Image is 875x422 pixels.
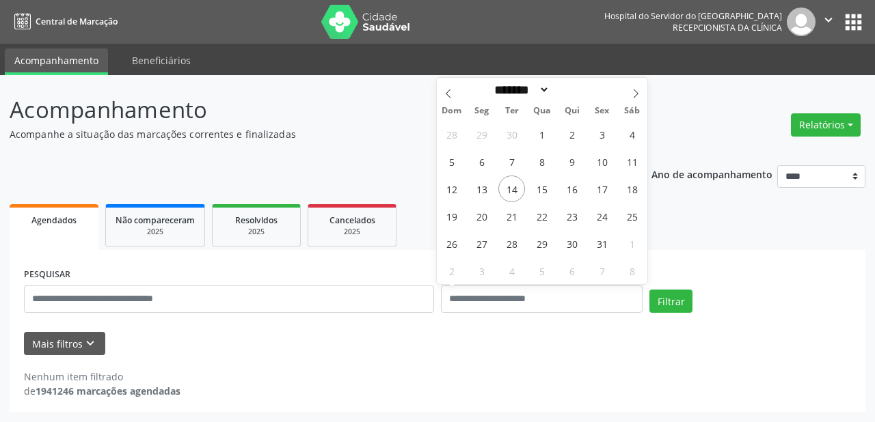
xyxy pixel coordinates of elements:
span: Qui [557,107,587,115]
span: Outubro 5, 2025 [438,148,465,175]
span: Ter [497,107,527,115]
span: Recepcionista da clínica [673,22,782,33]
button: Filtrar [649,290,692,313]
span: Setembro 29, 2025 [468,121,495,147]
span: Outubro 29, 2025 [528,230,555,257]
span: Outubro 25, 2025 [619,203,645,229]
span: Outubro 6, 2025 [468,148,495,175]
span: Outubro 4, 2025 [619,121,645,147]
span: Outubro 15, 2025 [528,175,555,202]
span: Outubro 19, 2025 [438,203,465,229]
span: Setembro 28, 2025 [438,121,465,147]
span: Outubro 31, 2025 [589,230,615,257]
p: Ano de acompanhamento [651,165,772,182]
span: Seg [467,107,497,115]
span: Sex [587,107,617,115]
div: 2025 [222,227,291,237]
span: Outubro 1, 2025 [528,121,555,147]
span: Novembro 3, 2025 [468,257,495,284]
span: Dom [437,107,467,115]
a: Central de Marcação [10,10,118,33]
span: Novembro 8, 2025 [619,257,645,284]
div: de [24,384,180,398]
span: Outubro 3, 2025 [589,121,615,147]
span: Outubro 20, 2025 [468,203,495,229]
p: Acompanhamento [10,93,608,127]
div: Nenhum item filtrado [24,369,180,384]
select: Month [489,83,550,97]
span: Outubro 8, 2025 [528,148,555,175]
p: Acompanhe a situação das marcações correntes e finalizadas [10,127,608,141]
button: apps [842,10,865,34]
span: Outubro 22, 2025 [528,203,555,229]
input: Year [550,83,595,97]
span: Outubro 21, 2025 [498,203,525,229]
span: Outubro 7, 2025 [498,148,525,175]
span: Novembro 2, 2025 [438,257,465,284]
div: 2025 [318,227,386,237]
span: Cancelados [329,214,375,226]
span: Outubro 24, 2025 [589,203,615,229]
span: Outubro 17, 2025 [589,175,615,202]
span: Outubro 11, 2025 [619,148,645,175]
button: Relatórios [791,113,861,137]
img: img [787,8,816,36]
i:  [821,12,836,27]
span: Novembro 6, 2025 [558,257,585,284]
strong: 1941246 marcações agendadas [36,384,180,397]
span: Setembro 30, 2025 [498,121,525,147]
span: Outubro 9, 2025 [558,148,585,175]
span: Agendados [31,214,77,226]
span: Outubro 26, 2025 [438,230,465,257]
a: Acompanhamento [5,48,108,75]
span: Outubro 10, 2025 [589,148,615,175]
button: Mais filtroskeyboard_arrow_down [24,332,105,356]
span: Outubro 23, 2025 [558,203,585,229]
span: Novembro 4, 2025 [498,257,525,284]
label: PESQUISAR [24,264,70,285]
div: Hospital do Servidor do [GEOGRAPHIC_DATA] [604,10,782,22]
span: Resolvidos [235,214,278,226]
div: 2025 [116,227,195,237]
button:  [816,8,842,36]
span: Novembro 7, 2025 [589,257,615,284]
span: Outubro 28, 2025 [498,230,525,257]
span: Central de Marcação [36,16,118,27]
span: Outubro 14, 2025 [498,175,525,202]
span: Outubro 18, 2025 [619,175,645,202]
span: Não compareceram [116,214,195,226]
span: Outubro 2, 2025 [558,121,585,147]
i: keyboard_arrow_down [83,336,98,351]
span: Novembro 1, 2025 [619,230,645,257]
span: Outubro 12, 2025 [438,175,465,202]
span: Novembro 5, 2025 [528,257,555,284]
span: Qua [527,107,557,115]
span: Outubro 16, 2025 [558,175,585,202]
span: Sáb [617,107,647,115]
span: Outubro 27, 2025 [468,230,495,257]
span: Outubro 13, 2025 [468,175,495,202]
a: Beneficiários [122,48,200,72]
span: Outubro 30, 2025 [558,230,585,257]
